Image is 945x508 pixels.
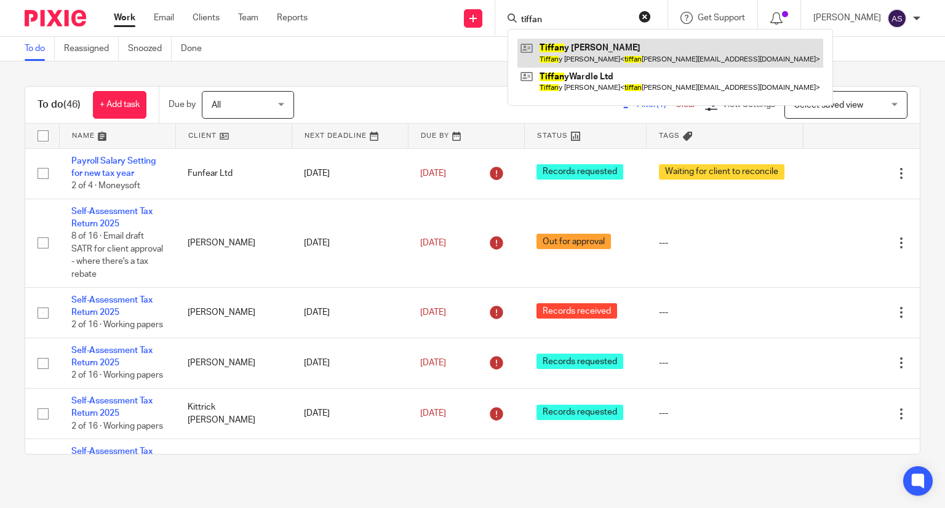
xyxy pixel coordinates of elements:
[420,359,446,367] span: [DATE]
[71,321,163,330] span: 2 of 16 · Working papers
[71,422,163,431] span: 2 of 16 · Working papers
[698,14,745,22] span: Get Support
[292,338,408,388] td: [DATE]
[292,199,408,287] td: [DATE]
[71,346,153,367] a: Self-Assessment Tax Return 2025
[71,157,156,178] a: Payroll Salary Setting for new tax year
[71,232,163,279] span: 8 of 16 · Email draft SATR for client approval - where there's a tax rebate
[71,181,140,190] span: 2 of 4 · Moneysoft
[25,37,55,61] a: To do
[154,12,174,24] a: Email
[420,409,446,418] span: [DATE]
[536,303,617,319] span: Records received
[175,439,292,490] td: The Reigate Pop Up
[64,37,119,61] a: Reassigned
[71,296,153,317] a: Self-Assessment Tax Return 2025
[536,354,623,369] span: Records requested
[639,10,651,23] button: Clear
[71,371,163,380] span: 2 of 16 · Working papers
[71,207,153,228] a: Self-Assessment Tax Return 2025
[175,338,292,388] td: [PERSON_NAME]
[38,98,81,111] h1: To do
[536,164,623,180] span: Records requested
[193,12,220,24] a: Clients
[181,37,211,61] a: Done
[63,100,81,109] span: (46)
[536,234,611,249] span: Out for approval
[175,287,292,338] td: [PERSON_NAME]
[71,447,153,468] a: Self-Assessment Tax Return 2025
[659,164,784,180] span: Waiting for client to reconcile
[71,397,153,418] a: Self-Assessment Tax Return 2025
[659,237,791,249] div: ---
[25,10,86,26] img: Pixie
[420,169,446,178] span: [DATE]
[536,405,623,420] span: Records requested
[794,101,863,109] span: Select saved view
[420,308,446,317] span: [DATE]
[292,439,408,490] td: [DATE]
[292,148,408,199] td: [DATE]
[175,389,292,439] td: Kittrick [PERSON_NAME]
[175,199,292,287] td: [PERSON_NAME]
[887,9,907,28] img: svg%3E
[420,239,446,247] span: [DATE]
[659,407,791,419] div: ---
[212,101,221,109] span: All
[169,98,196,111] p: Due by
[175,148,292,199] td: Funfear Ltd
[659,357,791,369] div: ---
[813,12,881,24] p: [PERSON_NAME]
[238,12,258,24] a: Team
[93,91,146,119] a: + Add task
[277,12,308,24] a: Reports
[292,287,408,338] td: [DATE]
[659,306,791,319] div: ---
[659,132,680,139] span: Tags
[292,389,408,439] td: [DATE]
[128,37,172,61] a: Snoozed
[114,12,135,24] a: Work
[520,15,631,26] input: Search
